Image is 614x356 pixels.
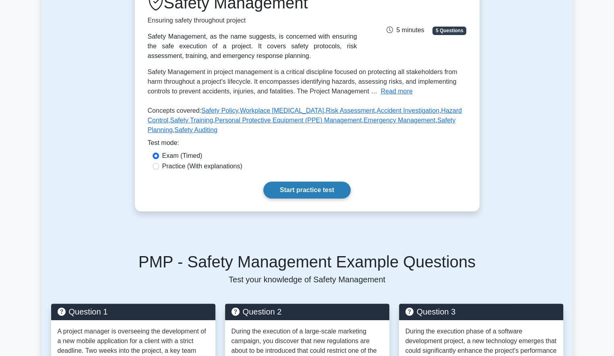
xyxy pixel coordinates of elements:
[232,307,383,317] h5: Question 2
[376,107,439,114] a: Accident Investigation
[148,106,467,138] p: Concepts covered: , , , , , , , , ,
[240,107,324,114] a: Workplace [MEDICAL_DATA]
[148,138,467,151] div: Test mode:
[326,107,375,114] a: Risk Assessment
[263,182,351,199] a: Start practice test
[58,307,209,317] h5: Question 1
[148,68,457,95] span: Safety Management in project management is a critical discipline focused on protecting all stakeh...
[162,161,242,171] label: Practice (With explanations)
[51,252,563,271] h5: PMP - Safety Management Example Questions
[170,117,213,124] a: Safety Training
[148,32,357,61] div: Safety Management, as the name suggests, is concerned with ensuring the safe execution of a proje...
[174,126,217,133] a: Safety Auditing
[364,117,436,124] a: Emergency Management
[405,307,557,317] h5: Question 3
[381,87,413,96] button: Read more
[162,151,203,161] label: Exam (Timed)
[51,275,563,284] p: Test your knowledge of Safety Management
[201,107,238,114] a: Safety Policy
[215,117,362,124] a: Personal Protective Equipment (PPE) Management
[148,16,357,25] p: Ensuring safety throughout project
[432,27,466,35] span: 5 Questions
[387,27,424,33] span: 5 minutes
